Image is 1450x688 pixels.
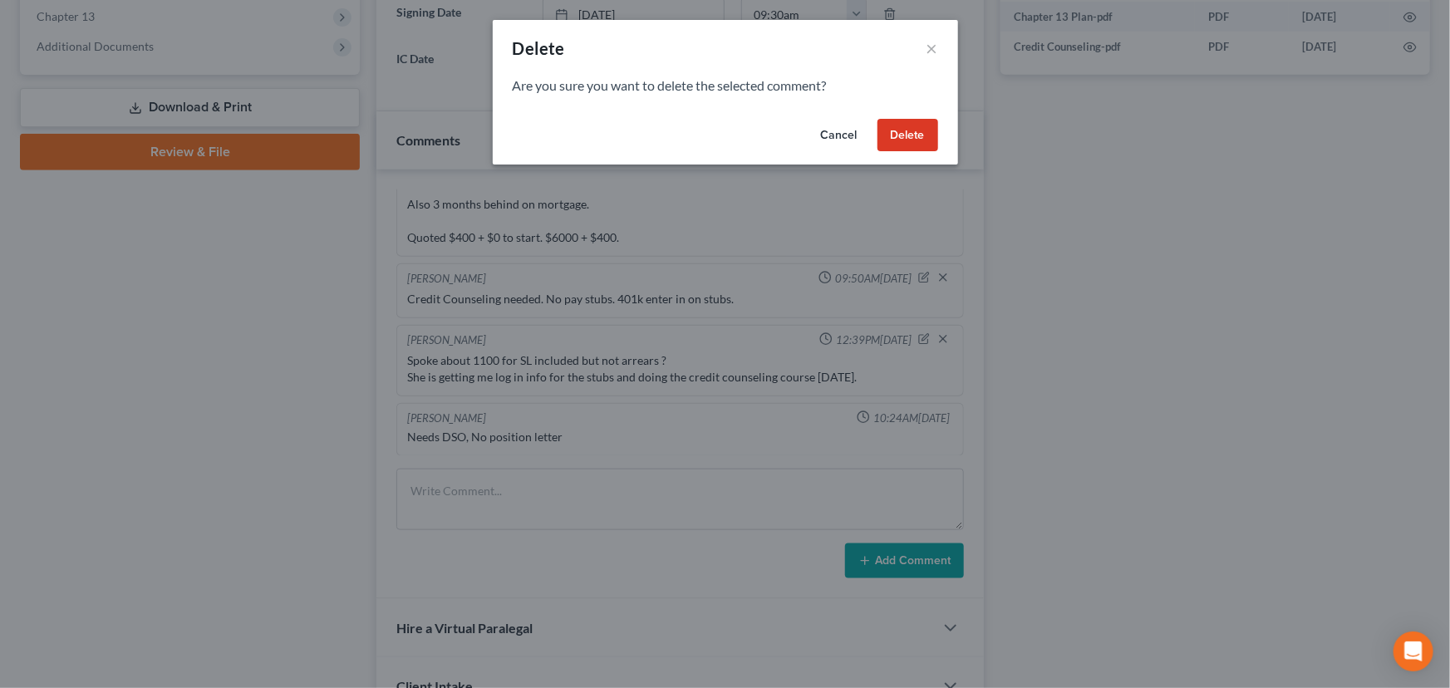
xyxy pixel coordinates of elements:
[1393,631,1433,671] div: Open Intercom Messenger
[513,37,565,60] div: Delete
[877,119,938,152] button: Delete
[927,38,938,58] button: ×
[513,76,938,96] p: Are you sure you want to delete the selected comment?
[808,119,871,152] button: Cancel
